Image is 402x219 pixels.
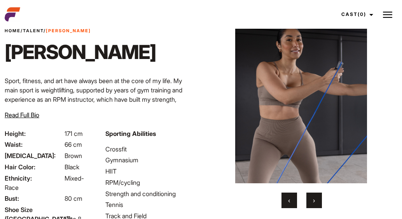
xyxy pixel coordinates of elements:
[5,194,63,203] span: Bust:
[105,130,156,137] strong: Sporting Abilities
[5,28,21,33] a: Home
[5,28,91,34] span: / /
[313,196,315,204] span: Next
[46,28,91,33] strong: [PERSON_NAME]
[65,152,82,160] span: Brown
[5,129,63,138] span: Height:
[383,10,392,19] img: Burger icon
[105,200,197,209] li: Tennis
[5,110,39,120] button: Read Full Bio
[105,144,197,154] li: Crossfit
[5,174,84,191] span: Mixed-Race
[105,189,197,198] li: Strength and conditioning
[5,162,63,172] span: Hair Color:
[5,76,196,123] p: Sport, fitness, and art have always been at the core of my life. My main sport is weightlifting, ...
[288,196,290,204] span: Previous
[5,7,20,22] img: cropped-aefm-brand-fav-22-square.png
[5,151,63,160] span: [MEDICAL_DATA]:
[5,174,63,183] span: Ethnicity:
[105,178,197,187] li: RPM/cycling
[358,11,366,17] span: (0)
[65,130,83,137] span: 171 cm
[334,4,378,25] a: Cast(0)
[5,111,39,119] span: Read Full Bio
[5,140,63,149] span: Waist:
[65,163,79,171] span: Black
[23,28,44,33] a: Talent
[105,167,197,176] li: HIIT
[65,195,82,202] span: 80 cm
[105,155,197,165] li: Gymnasium
[65,141,82,148] span: 66 cm
[5,40,156,64] h1: [PERSON_NAME]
